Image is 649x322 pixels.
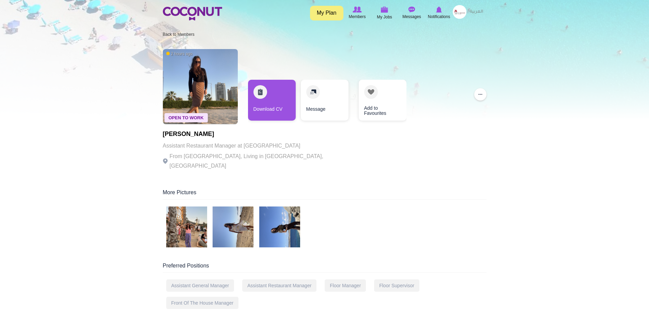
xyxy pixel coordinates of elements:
a: My Jobs My Jobs [371,5,398,21]
h1: [PERSON_NAME] [163,131,350,138]
a: Back to Members [163,32,195,37]
span: Messages [402,13,421,20]
div: Assistant Restaurant Manager [242,279,316,292]
div: 3 / 3 [354,80,401,124]
img: Notifications [436,6,442,13]
img: Browse Members [353,6,361,13]
span: My Jobs [377,14,392,20]
img: Messages [408,6,415,13]
button: ... [474,88,486,101]
a: My Plan [310,6,343,20]
div: Preferred Positions [163,262,486,273]
a: العربية [466,5,486,19]
div: Assistant General Manager [166,279,234,292]
img: My Jobs [381,6,388,13]
a: Notifications Notifications [426,5,453,21]
a: Message [301,80,349,121]
a: Browse Members Members [344,5,371,21]
div: Floor Supervisor [374,279,419,292]
a: Add to Favourites [359,80,406,121]
img: Home [163,7,222,20]
span: Members [349,13,366,20]
span: 2 hours ago [166,51,192,57]
p: Assistant Restaurant Manager at [GEOGRAPHIC_DATA] [163,141,350,151]
div: 2 / 3 [301,80,349,124]
span: Notifications [428,13,450,20]
span: Open To Work [165,113,208,122]
div: 1 / 3 [248,80,296,124]
div: Floor Manager [325,279,366,292]
div: More Pictures [163,189,486,200]
a: Messages Messages [398,5,426,21]
a: Download CV [248,80,296,121]
p: From [GEOGRAPHIC_DATA], Living in [GEOGRAPHIC_DATA], [GEOGRAPHIC_DATA] [163,152,350,171]
div: Front Of The House Manager [166,297,239,309]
